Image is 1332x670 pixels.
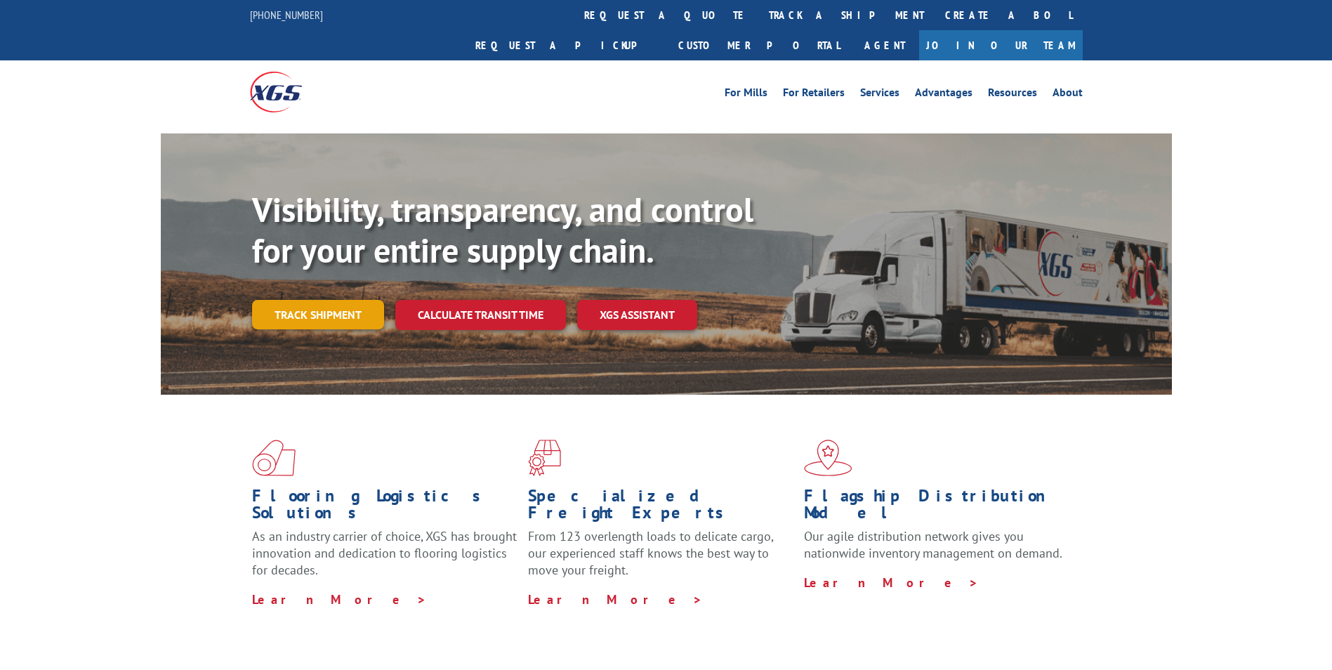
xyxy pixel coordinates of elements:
a: Track shipment [252,300,384,329]
b: Visibility, transparency, and control for your entire supply chain. [252,188,753,272]
span: As an industry carrier of choice, XGS has brought innovation and dedication to flooring logistics... [252,528,517,578]
h1: Flooring Logistics Solutions [252,487,517,528]
a: Calculate transit time [395,300,566,330]
a: Learn More > [252,591,427,607]
a: For Mills [725,87,767,103]
a: For Retailers [783,87,845,103]
a: Join Our Team [919,30,1083,60]
img: xgs-icon-focused-on-flooring-red [528,440,561,476]
a: Learn More > [528,591,703,607]
p: From 123 overlength loads to delicate cargo, our experienced staff knows the best way to move you... [528,528,793,591]
img: xgs-icon-total-supply-chain-intelligence-red [252,440,296,476]
a: Learn More > [804,574,979,591]
a: Request a pickup [465,30,668,60]
span: Our agile distribution network gives you nationwide inventory management on demand. [804,528,1062,561]
a: Services [860,87,899,103]
img: xgs-icon-flagship-distribution-model-red [804,440,852,476]
h1: Flagship Distribution Model [804,487,1069,528]
a: Resources [988,87,1037,103]
a: Advantages [915,87,972,103]
h1: Specialized Freight Experts [528,487,793,528]
a: About [1053,87,1083,103]
a: Agent [850,30,919,60]
a: Customer Portal [668,30,850,60]
a: XGS ASSISTANT [577,300,697,330]
a: [PHONE_NUMBER] [250,8,323,22]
